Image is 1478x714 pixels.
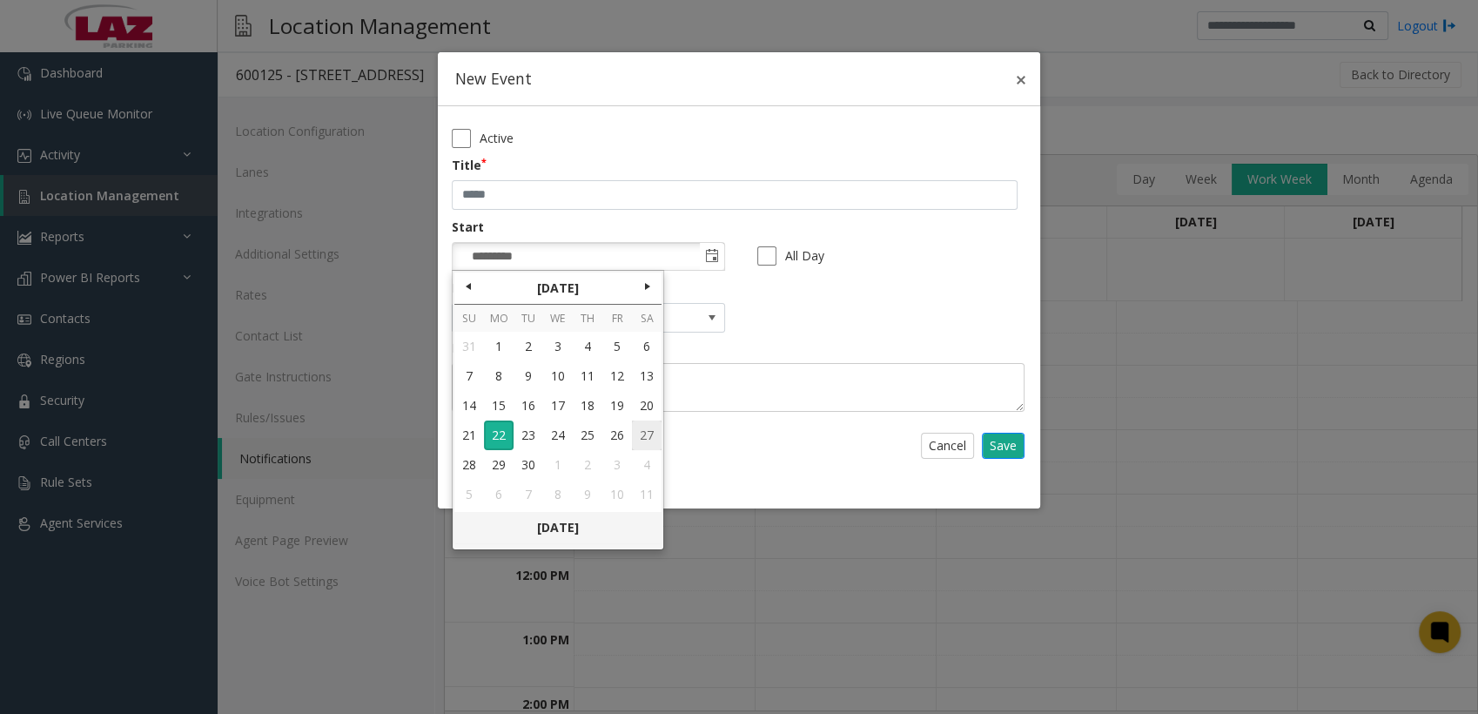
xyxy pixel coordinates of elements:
[454,480,484,509] a: 5
[573,480,602,509] a: 9
[543,332,573,361] a: 3
[514,361,543,391] a: 9
[480,130,514,147] span: Active
[573,305,602,332] th: Thursday
[454,512,662,543] a: [DATE]
[632,391,662,421] a: 20
[454,450,484,480] a: 28
[602,305,632,332] th: Friday
[1011,70,1031,91] a: Close
[573,391,602,421] a: 18
[632,361,662,391] a: 13
[632,332,662,361] a: 6
[543,361,573,391] a: 10
[452,157,487,174] label: Title
[632,450,662,480] a: 4
[543,305,573,332] th: Wednesday
[484,421,514,450] a: 22
[982,433,1025,459] a: Save
[452,219,484,236] label: Start
[602,450,632,480] a: 3
[484,421,514,450] td: Current focused date is Monday, September 22, 2025
[455,70,1023,88] span: New Event
[785,247,824,265] span: All Day
[573,421,602,450] a: 25
[484,332,514,361] a: 1
[573,332,602,361] a: 4
[700,304,724,332] span: select
[543,480,573,509] a: 8
[573,361,602,391] a: 11
[454,421,484,450] a: 21
[543,421,573,450] a: 24
[514,391,543,421] a: 16
[700,243,724,271] span: select
[454,305,484,332] th: Sunday
[484,305,514,332] th: Monday
[632,305,662,332] th: Saturday
[484,450,514,480] a: 29
[456,274,480,299] a: Previous
[543,450,573,480] a: 1
[602,480,632,509] a: 10
[484,361,514,391] a: 8
[452,280,998,297] label: Repeat
[514,332,543,361] a: 2
[514,421,543,450] a: 23
[461,276,655,300] a: [DATE]
[602,421,632,450] a: 26
[454,361,484,391] a: 7
[632,421,662,450] a: 27
[632,480,662,509] a: 11
[543,391,573,421] a: 17
[514,480,543,509] a: 7
[484,480,514,509] a: 6
[514,305,543,332] th: Tuesday
[484,391,514,421] a: 15
[602,361,632,391] a: 12
[573,450,602,480] a: 2
[602,391,632,421] a: 19
[454,332,484,361] a: 31
[921,433,974,459] a: Cancel
[602,332,632,361] a: 5
[454,391,484,421] a: 14
[635,274,660,299] a: Next
[514,450,543,480] a: 30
